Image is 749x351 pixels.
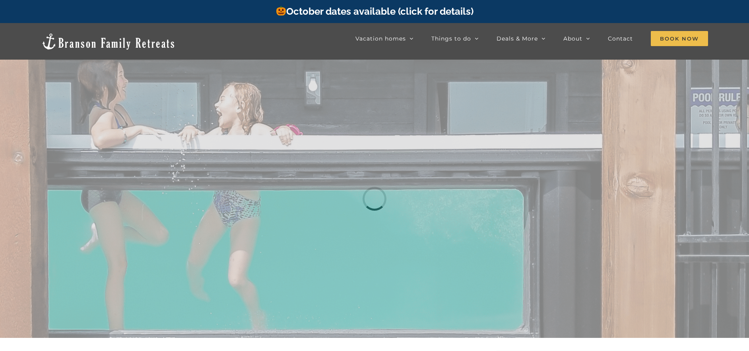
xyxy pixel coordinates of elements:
[355,36,406,41] span: Vacation homes
[497,36,538,41] span: Deals & More
[355,31,708,47] nav: Main Menu
[563,36,582,41] span: About
[276,6,286,16] img: 🎃
[608,31,633,47] a: Contact
[431,31,479,47] a: Things to do
[608,36,633,41] span: Contact
[431,36,471,41] span: Things to do
[651,31,708,46] span: Book Now
[41,33,176,50] img: Branson Family Retreats Logo
[563,31,590,47] a: About
[355,31,413,47] a: Vacation homes
[497,31,545,47] a: Deals & More
[276,6,473,17] a: October dates available (click for details)
[651,31,708,47] a: Book Now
